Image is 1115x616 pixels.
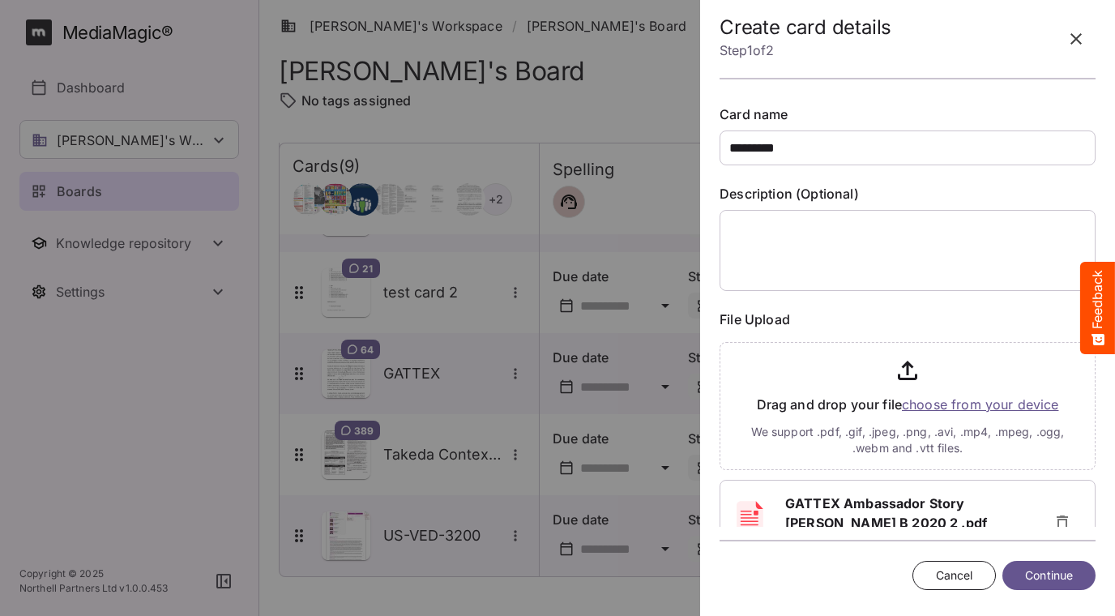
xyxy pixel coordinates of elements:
h2: Create card details [720,16,891,40]
span: I have an idea [71,279,156,294]
button: Cancel [912,561,997,591]
span:  [119,32,168,73]
span: Something's not working [71,319,219,335]
a: Contact us [162,127,220,140]
span: Tell us what you think [74,105,219,122]
button: Continue [1002,561,1096,591]
label: Description (Optional) [720,185,1096,203]
button: Feedback [1080,262,1115,354]
span: Cancel [936,566,973,586]
label: Card name [720,105,1096,124]
span: What kind of feedback do you have? [50,196,242,209]
span: Continue [1025,566,1073,586]
span: Like something or not? [71,238,209,254]
a: GATTEX Ambassador Story [PERSON_NAME] B 2020 2 .pdf [785,494,1036,533]
span: Want to discuss? [72,127,161,140]
p: Step 1 of 2 [720,39,891,62]
label: File Upload [720,310,1096,329]
img: pdf.svg [733,501,772,540]
b: GATTEX Ambassador Story [PERSON_NAME] B 2020 2 .pdf [785,495,987,531]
